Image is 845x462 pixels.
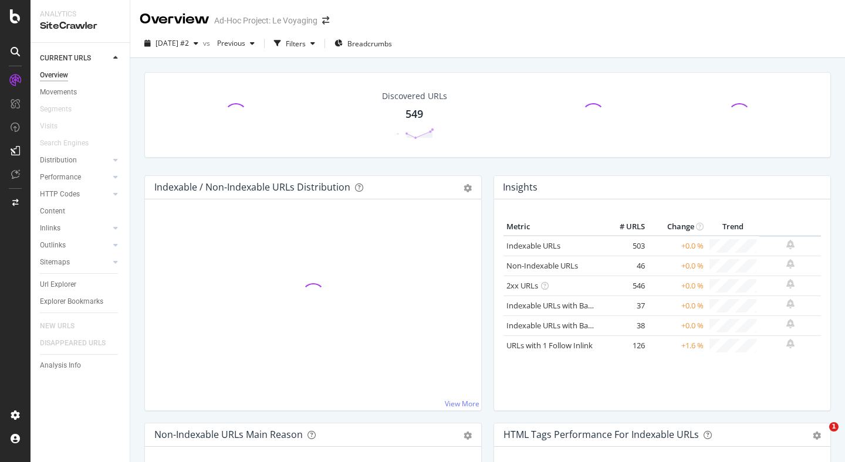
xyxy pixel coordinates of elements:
[40,359,121,372] a: Analysis Info
[382,90,447,102] div: Discovered URLs
[601,315,648,335] td: 38
[648,256,707,276] td: +0.0 %
[40,256,110,269] a: Sitemaps
[40,295,121,308] a: Explorer Bookmarks
[506,340,593,351] a: URLs with 1 Follow Inlink
[212,34,259,53] button: Previous
[40,320,86,332] a: NEW URLS
[40,295,103,308] div: Explorer Bookmarks
[140,9,209,29] div: Overview
[40,239,110,252] a: Outlinks
[40,256,70,269] div: Sitemaps
[648,315,707,335] td: +0.0 %
[40,171,81,184] div: Performance
[648,276,707,295] td: +0.0 %
[40,69,68,81] div: Overview
[203,38,212,48] span: vs
[40,120,58,133] div: Visits
[40,205,121,218] a: Content
[140,34,203,53] button: [DATE] #2
[506,240,560,251] a: Indexable URLs
[156,38,189,48] span: 2025 Aug. 14th #2
[829,422,839,432] span: 1
[503,179,538,195] h4: Insights
[40,278,76,291] div: Url Explorer
[40,52,91,64] div: CURRENT URLS
[40,9,120,19] div: Analytics
[786,339,795,348] div: bell-plus
[40,205,65,218] div: Content
[786,319,795,328] div: bell-plus
[40,137,89,150] div: Search Engines
[786,240,795,249] div: bell-plus
[707,218,759,236] th: Trend
[464,432,472,440] div: gear
[601,335,648,355] td: 126
[40,337,106,349] div: DISAPPEARED URLS
[40,69,121,81] a: Overview
[212,38,245,48] span: Previous
[506,300,604,311] a: Indexable URLs with Bad H1
[40,154,110,167] a: Distribution
[154,181,350,193] div: Indexable / Non-Indexable URLs Distribution
[347,39,392,49] span: Breadcrumbs
[506,280,538,291] a: 2xx URLs
[786,299,795,308] div: bell-plus
[286,39,306,49] div: Filters
[40,278,121,291] a: Url Explorer
[445,399,479,409] a: View More
[601,236,648,256] td: 503
[40,320,75,332] div: NEW URLS
[40,171,110,184] a: Performance
[648,295,707,315] td: +0.0 %
[154,429,303,440] div: Non-Indexable URLs Main Reason
[269,34,320,53] button: Filters
[40,188,80,201] div: HTTP Codes
[601,295,648,315] td: 37
[40,239,66,252] div: Outlinks
[322,16,329,25] div: arrow-right-arrow-left
[40,19,120,33] div: SiteCrawler
[40,222,110,235] a: Inlinks
[648,218,707,236] th: Change
[786,259,795,269] div: bell-plus
[601,276,648,295] td: 546
[601,218,648,236] th: # URLS
[40,86,121,98] a: Movements
[40,188,110,201] a: HTTP Codes
[805,422,833,450] iframe: Intercom live chat
[506,320,634,331] a: Indexable URLs with Bad Description
[40,103,83,116] a: Segments
[40,359,81,372] div: Analysis Info
[506,260,578,271] a: Non-Indexable URLs
[397,128,399,138] div: -
[40,337,117,349] a: DISAPPEARED URLS
[214,15,317,26] div: Ad-Hoc Project: Le Voyaging
[464,184,472,192] div: gear
[786,279,795,288] div: bell-plus
[40,103,72,116] div: Segments
[330,34,397,53] button: Breadcrumbs
[503,429,699,440] div: HTML Tags Performance for Indexable URLs
[40,137,100,150] a: Search Engines
[601,256,648,276] td: 46
[40,154,77,167] div: Distribution
[40,120,69,133] a: Visits
[503,218,601,236] th: Metric
[648,236,707,256] td: +0.0 %
[40,52,110,64] a: CURRENT URLS
[648,335,707,355] td: +1.6 %
[405,107,423,122] div: 549
[40,222,60,235] div: Inlinks
[40,86,77,98] div: Movements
